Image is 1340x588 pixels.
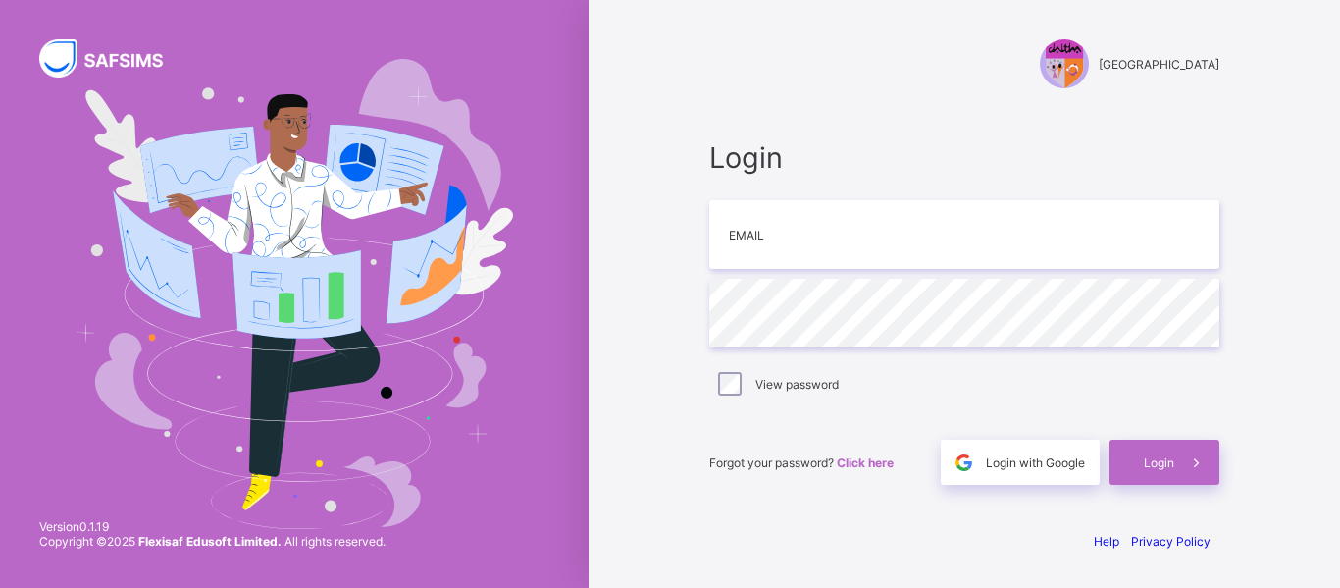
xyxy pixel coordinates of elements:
img: SAFSIMS Logo [39,39,186,78]
a: Help [1094,534,1119,549]
a: Click here [837,455,894,470]
span: Forgot your password? [709,455,894,470]
span: Login with Google [986,455,1085,470]
a: Privacy Policy [1131,534,1211,549]
label: View password [755,377,839,392]
span: Login [1144,455,1174,470]
span: Login [709,140,1219,175]
img: google.396cfc9801f0270233282035f929180a.svg [953,452,975,474]
span: Version 0.1.19 [39,519,386,534]
img: Hero Image [76,59,513,529]
strong: Flexisaf Edusoft Limited. [138,534,282,549]
span: Copyright © 2025 All rights reserved. [39,534,386,549]
span: [GEOGRAPHIC_DATA] [1099,57,1219,72]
